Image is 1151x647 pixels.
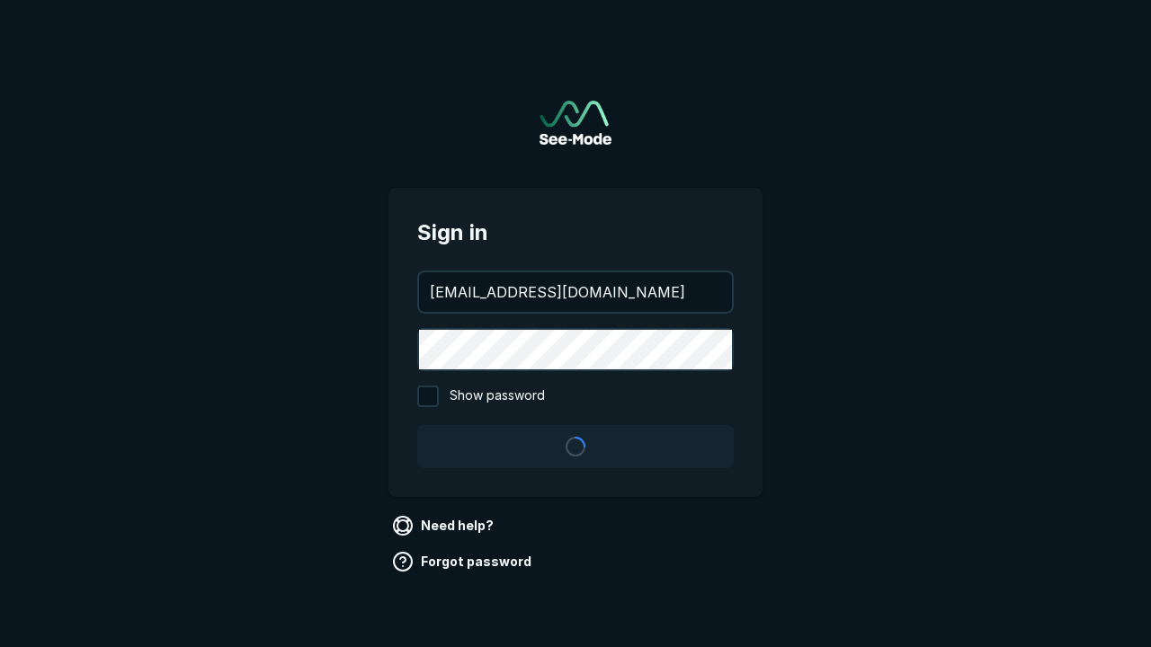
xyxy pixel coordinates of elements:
span: Sign in [417,217,734,249]
span: Show password [450,386,545,407]
a: Forgot password [388,547,539,576]
input: your@email.com [419,272,732,312]
a: Need help? [388,511,501,540]
a: Go to sign in [540,101,611,145]
img: See-Mode Logo [540,101,611,145]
